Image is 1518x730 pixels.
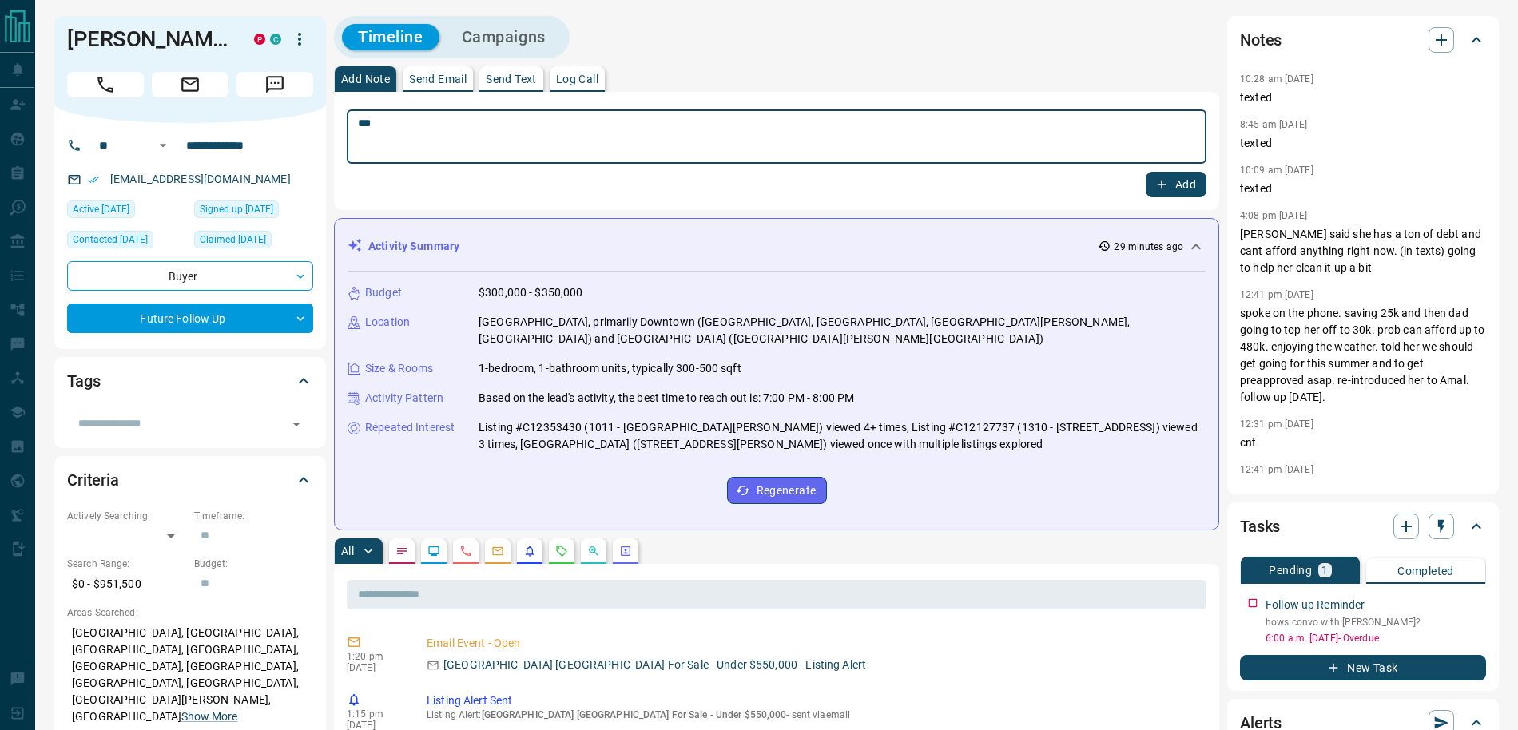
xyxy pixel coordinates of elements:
[523,545,536,557] svg: Listing Alerts
[110,173,291,185] a: [EMAIL_ADDRESS][DOMAIN_NAME]
[479,314,1206,347] p: [GEOGRAPHIC_DATA], primarily Downtown ([GEOGRAPHIC_DATA], [GEOGRAPHIC_DATA], [GEOGRAPHIC_DATA][PE...
[1240,73,1313,85] p: 10:28 am [DATE]
[479,390,854,407] p: Based on the lead's activity, the best time to reach out is: 7:00 PM - 8:00 PM
[88,174,99,185] svg: Email Verified
[1240,210,1308,221] p: 4:08 pm [DATE]
[443,657,866,673] p: [GEOGRAPHIC_DATA] [GEOGRAPHIC_DATA] For Sale - Under $550,000 - Listing Alert
[67,200,186,223] div: Fri Oct 03 2025
[67,461,313,499] div: Criteria
[348,232,1206,261] div: Activity Summary29 minutes ago
[1397,565,1454,577] p: Completed
[181,708,237,725] button: Show More
[347,708,403,720] p: 1:15 pm
[1321,565,1328,576] p: 1
[1266,597,1365,613] p: Follow up Reminder
[67,557,186,571] p: Search Range:
[341,73,390,85] p: Add Note
[1269,565,1312,576] p: Pending
[347,651,403,662] p: 1:20 pm
[342,24,439,50] button: Timeline
[67,261,313,291] div: Buyer
[1240,655,1486,680] button: New Task
[194,509,313,523] p: Timeframe:
[236,72,313,97] span: Message
[1240,181,1486,197] p: texted
[1240,434,1486,451] p: cnt
[73,232,148,248] span: Contacted [DATE]
[67,304,313,333] div: Future Follow Up
[194,231,313,253] div: Mon Feb 05 2024
[67,368,100,394] h2: Tags
[491,545,504,557] svg: Emails
[365,390,443,407] p: Activity Pattern
[482,709,787,720] span: [GEOGRAPHIC_DATA] [GEOGRAPHIC_DATA] For Sale - Under $550,000
[1240,21,1486,59] div: Notes
[67,620,313,730] p: [GEOGRAPHIC_DATA], [GEOGRAPHIC_DATA], [GEOGRAPHIC_DATA], [GEOGRAPHIC_DATA], [GEOGRAPHIC_DATA], [G...
[479,419,1206,453] p: Listing #C12353430 (1011 - [GEOGRAPHIC_DATA][PERSON_NAME]) viewed 4+ times, Listing #C12127737 (1...
[1240,464,1313,475] p: 12:41 pm [DATE]
[368,238,459,255] p: Activity Summary
[1240,514,1280,539] h2: Tasks
[347,662,403,673] p: [DATE]
[67,467,119,493] h2: Criteria
[1146,172,1206,197] button: Add
[200,201,273,217] span: Signed up [DATE]
[67,571,186,597] p: $0 - $951,500
[1240,289,1313,300] p: 12:41 pm [DATE]
[153,136,173,155] button: Open
[587,545,600,557] svg: Opportunities
[194,557,313,571] p: Budget:
[1266,615,1486,629] p: hows convo with [PERSON_NAME]?
[254,34,265,45] div: property.ca
[459,545,472,557] svg: Calls
[479,284,583,301] p: $300,000 - $350,000
[1240,226,1486,276] p: [PERSON_NAME] said she has a ton of debt and cant afford anything right now. (in texts) going to ...
[427,635,1200,652] p: Email Event - Open
[409,73,467,85] p: Send Email
[152,72,228,97] span: Email
[194,200,313,223] div: Thu Sep 17 2020
[67,605,313,620] p: Areas Searched:
[1240,89,1486,106] p: texted
[365,419,455,436] p: Repeated Interest
[365,360,434,377] p: Size & Rooms
[1240,507,1486,546] div: Tasks
[427,692,1200,709] p: Listing Alert Sent
[285,413,308,435] button: Open
[619,545,632,557] svg: Agent Actions
[427,709,1200,720] p: Listing Alert : - sent via email
[1240,165,1313,176] p: 10:09 am [DATE]
[555,545,568,557] svg: Requests
[1240,419,1313,430] p: 12:31 pm [DATE]
[1114,240,1183,254] p: 29 minutes ago
[365,314,410,331] p: Location
[67,509,186,523] p: Actively Searching:
[427,545,440,557] svg: Lead Browsing Activity
[73,201,129,217] span: Active [DATE]
[395,545,408,557] svg: Notes
[486,73,537,85] p: Send Text
[341,546,354,557] p: All
[270,34,281,45] div: condos.ca
[1240,119,1308,130] p: 8:45 am [DATE]
[727,477,827,504] button: Regenerate
[1240,27,1282,53] h2: Notes
[1240,135,1486,152] p: texted
[479,360,741,377] p: 1-bedroom, 1-bathroom units, typically 300-500 sqft
[67,362,313,400] div: Tags
[446,24,562,50] button: Campaigns
[1266,631,1486,645] p: 6:00 a.m. [DATE] - Overdue
[67,72,144,97] span: Call
[556,73,598,85] p: Log Call
[1240,480,1486,497] p: cnt
[1240,305,1486,406] p: spoke on the phone. saving 25k and then dad going to top her off to 30k. prob can afford up to 48...
[67,26,230,52] h1: [PERSON_NAME]
[200,232,266,248] span: Claimed [DATE]
[67,231,186,253] div: Wed Jun 05 2024
[365,284,402,301] p: Budget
